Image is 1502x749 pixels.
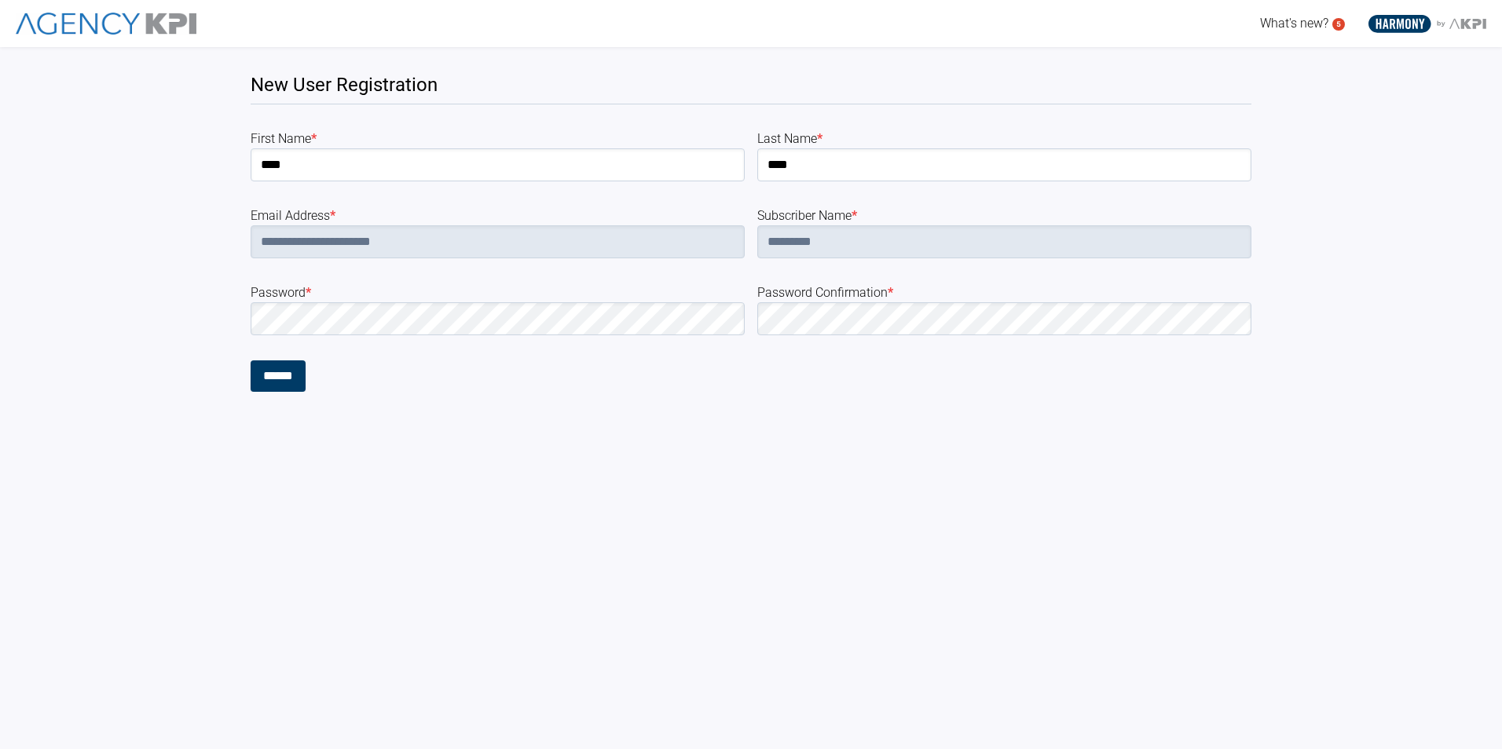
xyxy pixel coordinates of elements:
img: AgencyKPI [16,13,196,35]
abbr: required [888,285,893,300]
abbr: required [852,208,857,223]
text: 5 [1336,20,1341,28]
span: What's new? [1260,16,1328,31]
abbr: required [306,285,311,300]
a: 5 [1332,18,1345,31]
label: subscriber Name [757,206,1251,225]
abbr: required [330,208,335,223]
label: password Confirmation [757,283,1251,302]
label: last Name [757,130,1251,148]
label: password [251,283,745,302]
abbr: required [311,131,317,146]
abbr: required [817,131,822,146]
label: first Name [251,130,745,148]
h1: New User Registration [251,72,1252,104]
label: email Address [251,206,745,225]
